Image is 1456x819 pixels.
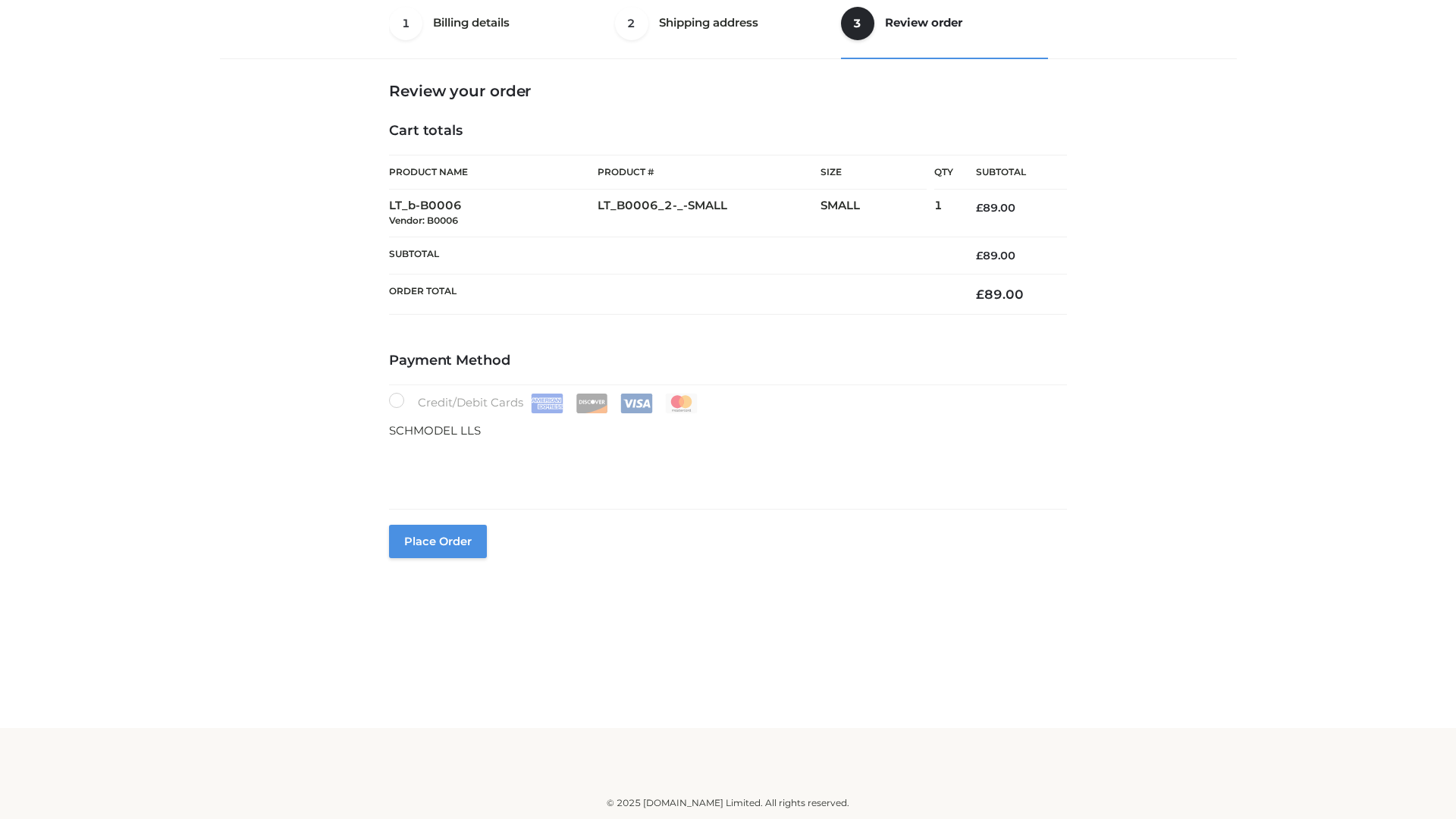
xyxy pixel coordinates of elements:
[389,155,598,190] th: Product Name
[389,421,1067,441] p: SCHMODEL LLS
[598,190,821,237] td: LT_B0006_2-_-SMALL
[389,393,699,413] label: Credit/Debit Cards
[531,394,563,413] img: Amex
[620,394,653,413] img: Visa
[976,287,984,302] span: £
[389,82,1067,100] h3: Review your order
[389,525,487,558] button: Place order
[976,201,1015,215] bdi: 89.00
[389,215,458,226] small: Vendor: B0006
[976,287,1024,302] bdi: 89.00
[389,123,1067,140] h4: Cart totals
[934,155,953,190] th: Qty
[598,155,821,190] th: Product #
[389,275,953,315] th: Order Total
[953,155,1067,190] th: Subtotal
[386,437,1064,492] iframe: Secure payment input frame
[665,394,698,413] img: Mastercard
[976,249,1015,262] bdi: 89.00
[821,190,934,237] td: SMALL
[389,237,953,274] th: Subtotal
[976,201,983,215] span: £
[389,353,1067,369] h4: Payment Method
[576,394,608,413] img: Discover
[934,190,953,237] td: 1
[976,249,983,262] span: £
[821,155,927,190] th: Size
[389,190,598,237] td: LT_b-B0006
[225,795,1231,811] div: © 2025 [DOMAIN_NAME] Limited. All rights reserved.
